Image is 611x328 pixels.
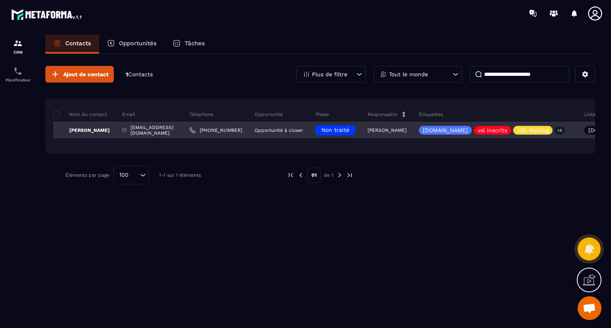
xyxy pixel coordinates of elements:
[122,111,135,118] p: Email
[53,111,107,118] p: Nom du contact
[189,111,213,118] p: Téléphone
[255,127,303,133] p: Opportunité à closer
[2,33,34,60] a: formationformationCRM
[117,171,131,179] span: 100
[321,127,349,133] span: Non traité
[13,39,23,48] img: formation
[45,35,99,54] a: Contacts
[119,40,157,47] p: Opportunités
[307,168,321,183] p: 01
[13,66,23,76] img: scheduler
[368,127,407,133] p: [PERSON_NAME]
[312,71,347,77] p: Plus de filtre
[255,111,283,118] p: Opportunité
[65,40,91,47] p: Contacts
[389,71,428,77] p: Tout le monde
[336,172,343,179] img: next
[53,127,110,133] p: [PERSON_NAME]
[11,7,83,21] img: logo
[287,172,294,179] img: prev
[419,111,443,118] p: Étiquettes
[517,127,549,133] p: VSL Mailing
[368,111,397,118] p: Responsable
[189,127,242,133] a: [PHONE_NUMBER]
[555,126,565,135] p: +5
[159,172,201,178] p: 1-1 sur 1 éléments
[346,172,353,179] img: next
[63,70,109,78] span: Ajout de contact
[324,172,333,178] p: de 1
[478,127,507,133] p: vsl inscrits
[2,60,34,88] a: schedulerschedulerPlanificateur
[165,35,213,54] a: Tâches
[584,111,595,118] p: Liste
[113,166,149,184] div: Search for option
[126,71,153,78] p: 1
[578,296,601,320] div: Ouvrir le chat
[99,35,165,54] a: Opportunités
[2,50,34,54] p: CRM
[2,78,34,82] p: Planificateur
[297,172,304,179] img: prev
[131,171,138,179] input: Search for option
[185,40,205,47] p: Tâches
[65,172,109,178] p: Éléments par page
[45,66,114,83] button: Ajout de contact
[315,111,329,118] p: Phase
[128,71,153,77] span: Contacts
[423,127,468,133] p: [DOMAIN_NAME]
